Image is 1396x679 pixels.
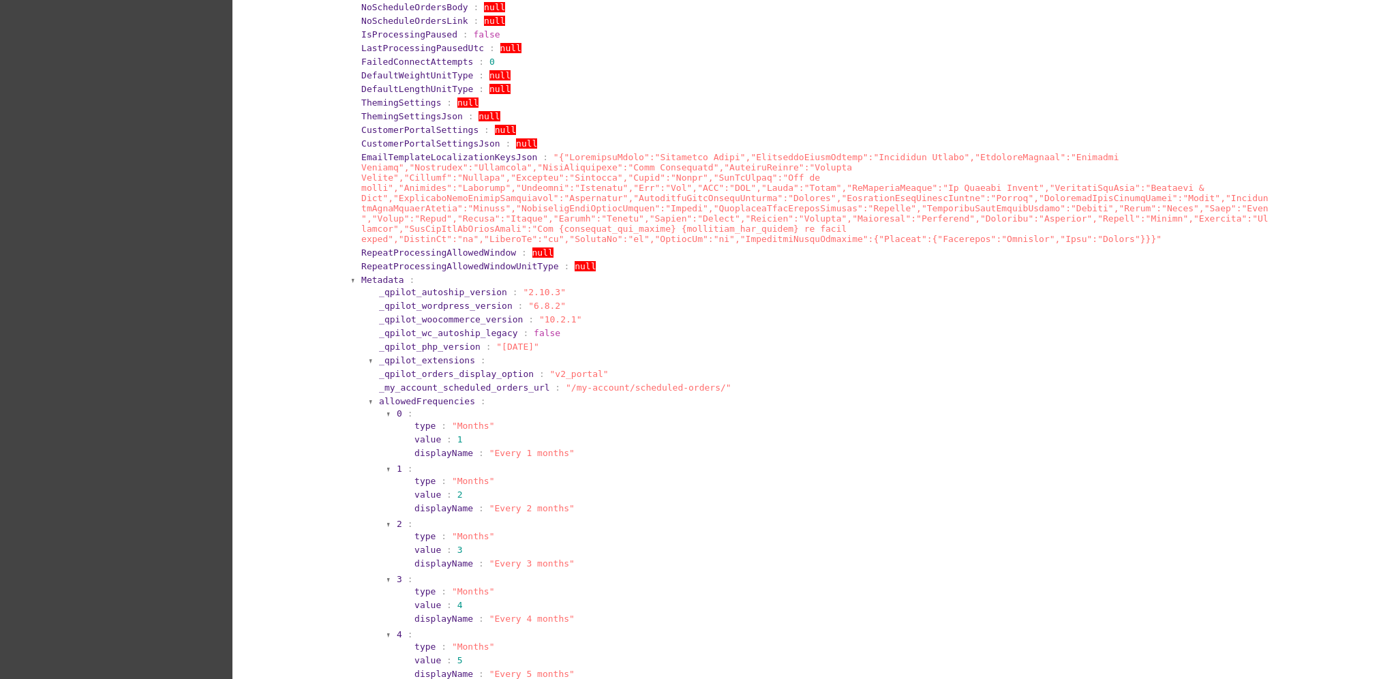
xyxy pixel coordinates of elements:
span: _qpilot_extensions [379,355,475,365]
span: _qpilot_orders_display_option [379,369,534,379]
span: : [473,16,479,26]
span: 0 [397,408,402,419]
span: type [414,586,436,597]
span: "Months" [452,421,495,431]
span: null [532,247,553,258]
span: : [446,545,452,555]
span: : [479,503,484,513]
span: type [414,421,436,431]
span: : [564,261,570,271]
span: : [528,314,534,325]
span: : [408,574,413,584]
span: DefaultLengthUnitType [361,84,473,94]
span: "v2_portal" [550,369,609,379]
span: _qpilot_php_version [379,342,481,352]
span: : [486,342,491,352]
span: "Every 2 months" [489,503,575,513]
span: : [408,629,413,639]
span: null [489,70,511,80]
span: : [489,43,495,53]
span: : [505,138,511,149]
span: _qpilot_wc_autoship_legacy [379,328,518,338]
span: : [441,586,446,597]
span: : [513,287,518,297]
span: null [484,16,505,26]
span: NoScheduleOrdersBody [361,2,468,12]
span: type [414,476,436,486]
span: false [473,29,500,40]
span: : [479,614,484,624]
span: : [446,489,452,500]
span: displayName [414,614,473,624]
span: LastProcessingPausedUtc [361,43,484,53]
span: : [408,408,413,419]
span: "Months" [452,586,495,597]
span: value [414,434,441,444]
span: : [481,396,486,406]
span: : [441,476,446,486]
span: false [534,328,560,338]
span: : [446,434,452,444]
span: null [516,138,537,149]
span: DefaultWeightUnitType [361,70,473,80]
span: ThemingSettings [361,97,441,108]
span: "6.8.2" [528,301,566,311]
span: 2 [397,519,402,529]
span: NoScheduleOrdersLink [361,16,468,26]
span: displayName [414,669,473,679]
span: "/my-account/scheduled-orders/" [566,382,731,393]
span: : [408,519,413,529]
span: 3 [397,574,402,584]
span: "10.2.1" [539,314,582,325]
span: RepeatProcessingAllowedWindow [361,247,516,258]
span: IsProcessingPaused [361,29,457,40]
span: : [446,97,452,108]
span: null [500,43,521,53]
span: : [468,111,474,121]
span: null [479,111,500,121]
span: _my_account_scheduled_orders_url [379,382,549,393]
span: "Months" [452,642,495,652]
span: : [408,464,413,474]
span: : [479,57,484,67]
span: EmailTemplateLocalizationKeysJson [361,152,537,162]
span: CustomerPortalSettings [361,125,479,135]
span: type [414,642,436,652]
span: null [495,125,516,135]
span: 4 [397,629,402,639]
span: "2.10.3" [523,287,566,297]
span: : [446,655,452,665]
span: "Every 5 months" [489,669,575,679]
span: null [484,2,505,12]
span: : [479,70,484,80]
span: RepeatProcessingAllowedWindowUnitType [361,261,559,271]
span: : [479,84,484,94]
span: 4 [457,600,463,610]
span: Metadata [361,275,404,285]
span: null [489,84,511,94]
span: : [518,301,523,311]
span: value [414,545,441,555]
span: "Months" [452,531,495,541]
span: 0 [489,57,495,67]
span: "Every 3 months" [489,558,575,569]
span: 5 [457,655,463,665]
span: : [523,328,528,338]
span: _qpilot_wordpress_version [379,301,513,311]
span: ThemingSettingsJson [361,111,463,121]
span: 2 [457,489,463,500]
span: displayName [414,448,473,458]
span: "[DATE]" [496,342,539,352]
span: 1 [397,464,402,474]
span: : [543,152,548,162]
span: : [479,558,484,569]
span: null [575,261,596,271]
span: 1 [457,434,463,444]
span: : [479,669,484,679]
span: allowedFrequencies [379,396,475,406]
span: "Every 4 months" [489,614,575,624]
span: : [539,369,545,379]
span: : [484,125,489,135]
span: "Every 1 months" [489,448,575,458]
span: : [463,29,468,40]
